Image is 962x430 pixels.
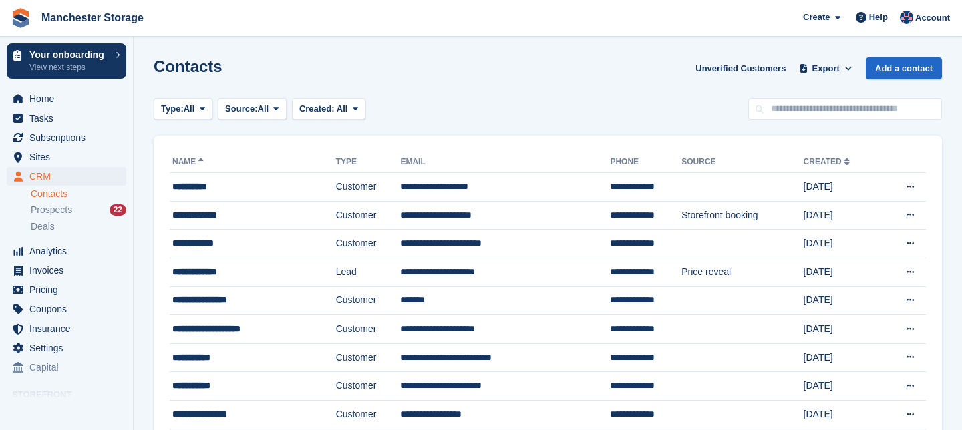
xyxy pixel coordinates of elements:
button: Created: All [292,98,365,120]
span: Help [869,11,888,24]
p: Your onboarding [29,50,109,59]
td: Customer [336,400,401,429]
span: Create [803,11,830,24]
td: Storefront booking [681,201,803,230]
td: Lead [336,258,401,286]
a: Add a contact [866,57,942,79]
a: Manchester Storage [36,7,149,29]
span: Insurance [29,319,110,338]
a: menu [7,109,126,128]
th: Type [336,152,401,173]
a: menu [7,339,126,357]
button: Source: All [218,98,287,120]
span: Export [812,62,840,75]
a: Created [804,157,852,166]
a: menu [7,300,126,318]
a: Contacts [31,188,126,200]
td: [DATE] [804,258,882,286]
th: Phone [610,152,681,173]
button: Export [796,57,855,79]
a: menu [7,280,126,299]
a: menu [7,319,126,338]
a: menu [7,128,126,147]
span: Capital [29,358,110,377]
td: [DATE] [804,372,882,401]
td: Customer [336,230,401,258]
span: Coupons [29,300,110,318]
td: [DATE] [804,286,882,315]
span: All [184,102,195,116]
th: Email [400,152,610,173]
span: All [337,103,348,114]
td: [DATE] [804,201,882,230]
td: Customer [336,372,401,401]
span: CRM [29,167,110,186]
a: menu [7,148,126,166]
a: menu [7,358,126,377]
span: Account [915,11,950,25]
td: [DATE] [804,343,882,372]
a: menu [7,167,126,186]
img: stora-icon-8386f47178a22dfd0bd8f6a31ec36ba5ce8667c1dd55bd0f319d3a0aa187defe.svg [11,8,31,28]
a: menu [7,89,126,108]
h1: Contacts [154,57,222,75]
td: [DATE] [804,315,882,344]
span: Prospects [31,204,72,216]
span: Home [29,89,110,108]
a: Name [172,157,206,166]
td: [DATE] [804,230,882,258]
td: [DATE] [804,173,882,202]
td: Customer [336,201,401,230]
span: Source: [225,102,257,116]
span: Deals [31,220,55,233]
p: View next steps [29,61,109,73]
th: Source [681,152,803,173]
span: Tasks [29,109,110,128]
span: Analytics [29,242,110,260]
td: Customer [336,315,401,344]
td: Price reveal [681,258,803,286]
a: Unverified Customers [690,57,791,79]
span: Storefront [12,388,133,401]
span: Subscriptions [29,128,110,147]
span: Pricing [29,280,110,299]
td: [DATE] [804,400,882,429]
td: Customer [336,173,401,202]
span: Type: [161,102,184,116]
td: Customer [336,343,401,372]
a: Prospects 22 [31,203,126,217]
span: Settings [29,339,110,357]
a: Deals [31,220,126,234]
a: menu [7,261,126,280]
span: Sites [29,148,110,166]
td: Customer [336,286,401,315]
a: menu [7,242,126,260]
span: All [258,102,269,116]
div: 22 [110,204,126,216]
a: Your onboarding View next steps [7,43,126,79]
button: Type: All [154,98,212,120]
span: Invoices [29,261,110,280]
span: Created: [299,103,335,114]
